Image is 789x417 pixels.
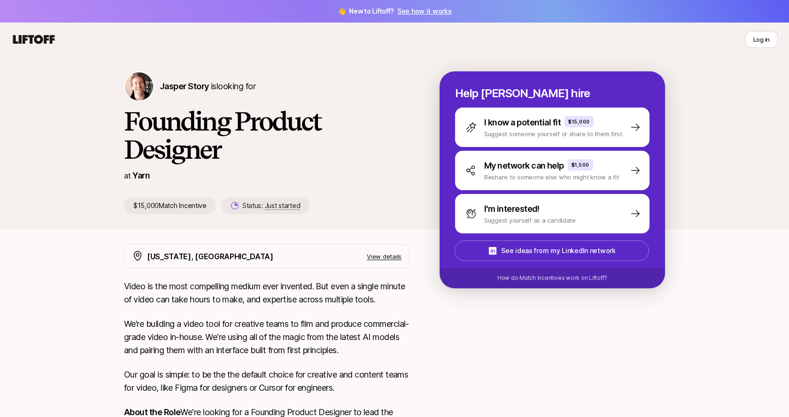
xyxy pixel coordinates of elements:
[124,197,216,214] p: $15,000 Match Incentive
[484,116,561,129] p: I know a potential fit
[147,250,273,263] p: [US_STATE], [GEOGRAPHIC_DATA]
[568,118,590,125] p: $15,000
[572,161,589,169] p: $1,500
[124,170,131,182] p: at
[484,216,576,225] p: Suggest yourself as a candidate
[455,87,650,100] p: Help [PERSON_NAME] hire
[367,252,402,261] p: View details
[160,81,209,91] span: Jasper Story
[484,172,619,182] p: Reshare to someone else who might know a fit
[265,201,301,210] span: Just started
[484,202,540,216] p: I'm interested!
[484,159,564,172] p: My network can help
[160,80,255,93] p: is looking for
[497,274,607,282] p: How do Match Incentives work on Liftoff?
[745,31,778,48] button: Log in
[124,317,410,357] p: We’re building a video tool for creative teams to film and produce commercial-grade video in-hous...
[124,407,180,417] strong: About the Role
[501,245,615,256] p: See ideas from my LinkedIn network
[124,107,410,163] h1: Founding Product Designer
[132,170,150,180] a: Yarn
[484,129,622,139] p: Suggest someone yourself or share to them first
[338,6,452,17] span: 👋 New to Liftoff?
[124,368,410,394] p: Our goal is simple: to be the the default choice for creative and content teams for video, like F...
[397,7,452,15] a: See how it works
[455,240,649,261] button: See ideas from my LinkedIn network
[242,200,300,211] p: Status:
[125,72,153,100] img: Jasper Story
[124,280,410,306] p: Video is the most compelling medium ever invented. But even a single minute of video can take hou...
